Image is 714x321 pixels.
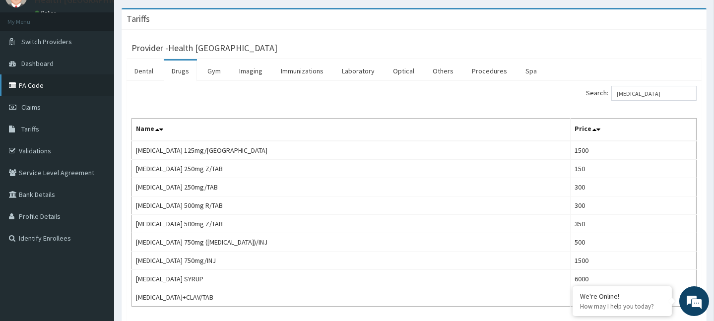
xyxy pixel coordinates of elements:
[334,61,383,81] a: Laboratory
[611,86,697,101] input: Search:
[131,44,277,53] h3: Provider - Health [GEOGRAPHIC_DATA]
[35,9,59,16] a: Online
[132,119,571,141] th: Name
[571,215,697,233] td: 350
[5,215,189,250] textarea: Type your message and hit 'Enter'
[571,141,697,160] td: 1500
[21,59,54,68] span: Dashboard
[580,302,664,311] p: How may I help you today?
[571,119,697,141] th: Price
[164,61,197,81] a: Drugs
[273,61,331,81] a: Immunizations
[571,196,697,215] td: 300
[571,160,697,178] td: 150
[580,292,664,301] div: We're Online!
[231,61,270,81] a: Imaging
[52,56,167,68] div: Chat with us now
[132,160,571,178] td: [MEDICAL_DATA] 250mg Z/TAB
[425,61,461,81] a: Others
[132,233,571,252] td: [MEDICAL_DATA] 750mg ([MEDICAL_DATA])/INJ
[58,97,137,197] span: We're online!
[586,86,697,101] label: Search:
[571,252,697,270] td: 1500
[21,103,41,112] span: Claims
[132,288,571,307] td: [MEDICAL_DATA]+CLAV/TAB
[127,61,161,81] a: Dental
[464,61,515,81] a: Procedures
[199,61,229,81] a: Gym
[127,14,150,23] h3: Tariffs
[132,215,571,233] td: [MEDICAL_DATA] 500mg Z/TAB
[518,61,545,81] a: Spa
[571,288,697,307] td: 50
[571,178,697,196] td: 300
[21,125,39,133] span: Tariffs
[132,252,571,270] td: [MEDICAL_DATA] 750mg/INJ
[132,141,571,160] td: [MEDICAL_DATA] 125mg/[GEOGRAPHIC_DATA]
[571,233,697,252] td: 500
[163,5,187,29] div: Minimize live chat window
[385,61,422,81] a: Optical
[132,178,571,196] td: [MEDICAL_DATA] 250mg/TAB
[18,50,40,74] img: d_794563401_company_1708531726252_794563401
[132,270,571,288] td: [MEDICAL_DATA] SYRUP
[132,196,571,215] td: [MEDICAL_DATA] 500mg R/TAB
[21,37,72,46] span: Switch Providers
[571,270,697,288] td: 6000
